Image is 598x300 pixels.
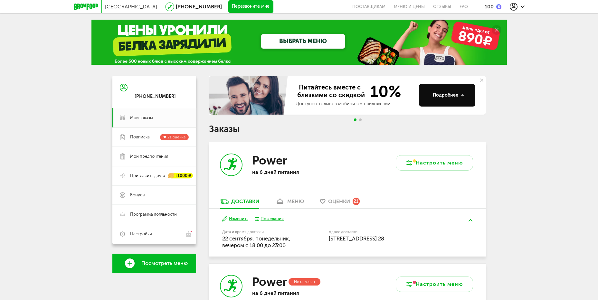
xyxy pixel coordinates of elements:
button: Настроить меню [396,155,473,171]
span: [STREET_ADDRESS] 28 [329,235,384,242]
div: +1000 ₽ [168,173,193,179]
a: Бонусы [112,185,196,205]
label: Адрес доставки [329,230,449,234]
img: bonus_b.cdccf46.png [496,4,501,9]
a: [PHONE_NUMBER] [176,4,222,10]
a: Мои предпочтения [112,147,196,166]
span: Go to slide 2 [359,118,362,121]
h3: Power [252,275,287,289]
button: Пожелания [255,216,284,222]
span: Бонусы [130,192,145,198]
span: Мои заказы [130,115,153,121]
a: Подписка 21 оценка [112,127,196,147]
span: Go to slide 1 [354,118,356,121]
div: [PHONE_NUMBER] [135,94,176,99]
span: Программа лояльности [130,211,177,217]
div: 21 [353,198,360,205]
h3: Power [252,154,287,167]
a: Посмотреть меню [112,254,196,273]
span: 21 оценка [167,135,185,139]
button: Подробнее [419,84,475,107]
button: Изменить [222,216,248,222]
span: Мои предпочтения [130,154,168,159]
label: Дата и время доставки [222,230,296,234]
span: [GEOGRAPHIC_DATA] [105,4,157,10]
a: Настройки [112,224,196,244]
div: 100 [485,4,494,10]
p: на 6 дней питания [252,169,336,175]
span: Настройки [130,231,152,237]
div: Подробнее [433,92,464,98]
div: Доставки [231,198,259,204]
span: Пригласить друга [130,173,165,179]
span: 10% [366,83,401,99]
a: Мои заказы [112,108,196,127]
div: Не оплачен [289,278,320,286]
img: family-banner.579af9d.jpg [209,76,290,115]
div: меню [287,198,304,204]
p: на 6 дней питания [252,290,336,296]
button: Настроить меню [396,277,473,292]
span: 22 сентября, понедельник, вечером c 18:00 до 23:00 [222,235,290,248]
a: меню [272,198,307,208]
div: Пожелания [261,216,284,222]
span: Посмотреть меню [141,260,188,266]
h1: Заказы [209,125,486,133]
span: Подписка [130,134,150,140]
span: Оценки [328,198,350,204]
button: Перезвоните мне [228,0,273,13]
a: Пригласить друга +1000 ₽ [112,166,196,185]
a: ВЫБРАТЬ МЕНЮ [261,34,345,49]
img: arrow-up-green.5eb5f82.svg [469,219,472,221]
div: Доступно только в мобильном приложении [296,101,414,107]
a: Программа лояльности [112,205,196,224]
a: Доставки [217,198,262,208]
span: Питайтесь вместе с близкими со скидкой [296,83,366,99]
a: Оценки 21 [317,198,363,208]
